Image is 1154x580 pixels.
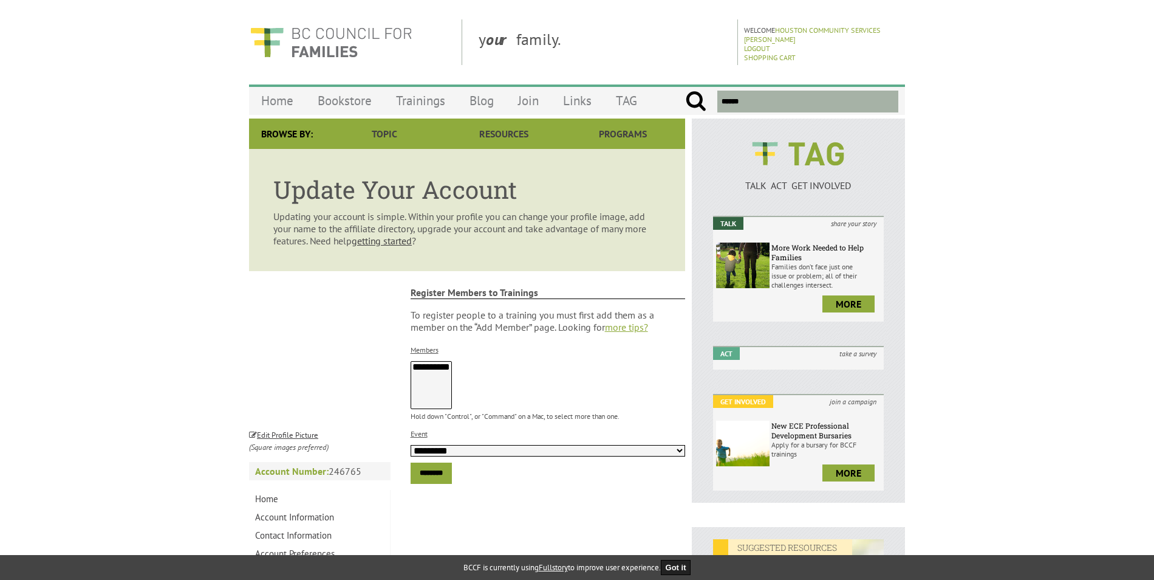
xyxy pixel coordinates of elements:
[685,91,706,112] input: Submit
[743,131,853,177] img: BCCF's TAG Logo
[249,442,329,452] i: (Square images preferred)
[832,347,884,360] i: take a survey
[306,86,384,115] a: Bookstore
[384,86,457,115] a: Trainings
[551,86,604,115] a: Links
[249,462,391,480] p: 246765
[822,464,875,482] a: more
[744,26,901,44] p: Welcome
[469,19,738,65] div: y family.
[249,545,390,563] a: Account Preferences
[249,508,390,526] a: Account Information
[771,421,881,440] h6: New ECE Professional Development Bursaries
[604,86,649,115] a: TAG
[249,490,390,508] a: Home
[713,395,773,408] em: Get Involved
[411,309,686,333] p: To register people to a training you must first add them as a member on the “Add Member” page. Lo...
[411,286,686,299] strong: Register Members to Trainings
[325,119,444,149] a: Topic
[486,29,516,49] strong: our
[771,262,881,289] p: Families don’t face just one issue or problem; all of their challenges intersect.
[824,217,884,230] i: share your story
[273,173,661,205] h1: Update Your Account
[249,86,306,115] a: Home
[411,429,428,438] label: Event
[249,526,390,545] a: Contact Information
[822,295,875,312] a: more
[744,53,796,62] a: Shopping Cart
[249,119,325,149] div: Browse By:
[661,560,691,575] button: Got it
[771,440,881,458] p: Apply for a bursary for BCCF trainings
[539,562,568,573] a: Fullstory
[605,321,648,333] a: more tips?
[249,19,413,65] img: BC Council for FAMILIES
[249,149,685,271] article: Updating your account is simple. Within your profile you can change your profile image, add your ...
[713,167,884,192] a: TALK ACT GET INVOLVED
[744,26,881,44] a: Houston Community Services [PERSON_NAME]
[713,179,884,192] p: TALK ACT GET INVOLVED
[771,243,881,262] h6: More Work Needed to Help Families
[255,465,329,477] strong: Account Number:
[506,86,551,115] a: Join
[822,395,884,408] i: join a campaign
[249,428,318,440] a: Edit Profile Picture
[713,539,852,556] em: SUGGESTED RESOURCES
[457,86,506,115] a: Blog
[352,235,412,247] a: getting started
[564,119,683,149] a: Programs
[744,44,770,53] a: Logout
[249,430,318,440] small: Edit Profile Picture
[713,347,740,360] em: Act
[411,412,686,421] p: Hold down "Control", or "Command" on a Mac, to select more than one.
[713,217,743,230] em: Talk
[411,345,439,354] label: Members
[444,119,563,149] a: Resources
